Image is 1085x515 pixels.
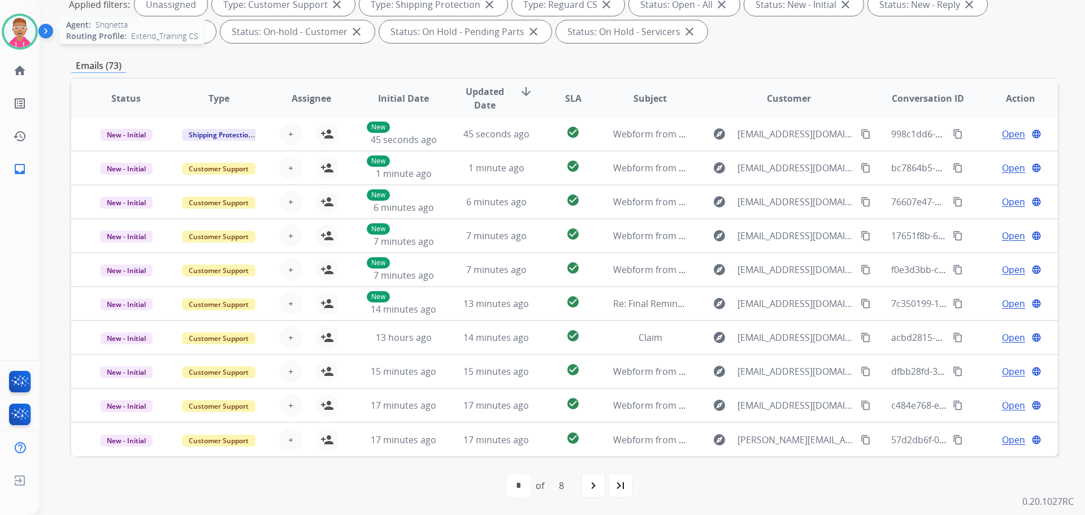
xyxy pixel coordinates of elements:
span: Re: Final Reminder! Send in your product to proceed with your claim [613,297,904,310]
mat-icon: check_circle [566,159,580,173]
mat-icon: list_alt [13,97,27,110]
mat-icon: explore [713,365,726,378]
mat-icon: explore [713,433,726,447]
mat-icon: close [527,25,540,38]
span: New - Initial [100,231,153,243]
span: Claim [639,331,662,344]
mat-icon: person_add [320,365,334,378]
mat-icon: person_add [320,331,334,344]
span: Webform from [EMAIL_ADDRESS][DOMAIN_NAME] on [DATE] [613,196,869,208]
span: + [288,229,293,243]
p: New [367,223,390,235]
span: Initial Date [378,92,429,105]
span: Webform from [EMAIL_ADDRESS][DOMAIN_NAME] on [DATE] [613,365,869,378]
span: + [288,365,293,378]
mat-icon: content_copy [953,332,963,343]
span: Webform from [EMAIL_ADDRESS][DOMAIN_NAME] on [DATE] [613,399,869,412]
mat-icon: person_add [320,127,334,141]
span: 6 minutes ago [374,201,434,214]
span: Customer Support [182,298,255,310]
mat-icon: content_copy [861,163,871,173]
mat-icon: check_circle [566,329,580,343]
button: + [280,123,302,145]
mat-icon: close [683,25,696,38]
mat-icon: last_page [614,479,627,492]
p: New [367,189,390,201]
span: 7c350199-1916-41ef-a211-a1509ac666a1 [891,297,1062,310]
p: New [367,291,390,302]
mat-icon: content_copy [953,265,963,275]
span: [PERSON_NAME][EMAIL_ADDRESS][PERSON_NAME][DOMAIN_NAME] [737,433,854,447]
mat-icon: check_circle [566,397,580,410]
span: bc7864b5-9d9d-4331-8fe5-9987a9218453 [891,162,1065,174]
span: + [288,331,293,344]
mat-icon: check_circle [566,363,580,376]
mat-icon: person_add [320,263,334,276]
span: Open [1002,263,1025,276]
mat-icon: content_copy [953,366,963,376]
span: 1 minute ago [468,162,524,174]
span: Assignee [292,92,331,105]
span: Shipping Protection [182,129,259,141]
span: [EMAIL_ADDRESS][DOMAIN_NAME] [737,365,854,378]
span: + [288,161,293,175]
mat-icon: explore [713,331,726,344]
span: Open [1002,127,1025,141]
span: New - Initial [100,332,153,344]
th: Action [965,79,1058,118]
mat-icon: content_copy [861,298,871,309]
mat-icon: person_add [320,161,334,175]
mat-icon: content_copy [953,298,963,309]
mat-icon: content_copy [953,231,963,241]
mat-icon: check_circle [566,261,580,275]
mat-icon: check_circle [566,125,580,139]
span: Customer Support [182,400,255,412]
span: [EMAIL_ADDRESS][DOMAIN_NAME] [737,229,854,243]
p: New [367,257,390,269]
span: [EMAIL_ADDRESS][DOMAIN_NAME] [737,127,854,141]
mat-icon: person_add [320,297,334,310]
span: 7 minutes ago [374,269,434,282]
mat-icon: close [350,25,363,38]
mat-icon: content_copy [861,231,871,241]
span: + [288,195,293,209]
mat-icon: language [1031,197,1041,207]
mat-icon: person_add [320,399,334,412]
mat-icon: explore [713,127,726,141]
span: Open [1002,229,1025,243]
span: 76607e47-40a1-4d7e-80ac-19237d28f0e5 [891,196,1064,208]
mat-icon: language [1031,435,1041,445]
span: dfbb28fd-35a9-4b68-b16d-aba414972d23 [891,365,1066,378]
span: 45 seconds ago [371,133,437,146]
span: 1 minute ago [376,167,432,180]
span: [EMAIL_ADDRESS][DOMAIN_NAME] [737,331,854,344]
span: New - Initial [100,435,153,447]
span: New - Initial [100,265,153,276]
mat-icon: language [1031,332,1041,343]
span: Customer Support [182,231,255,243]
mat-icon: content_copy [953,400,963,410]
span: 13 minutes ago [463,297,529,310]
mat-icon: content_copy [953,129,963,139]
span: Shqnetta [96,19,128,31]
button: + [280,157,302,179]
mat-icon: explore [713,161,726,175]
mat-icon: content_copy [861,400,871,410]
span: 17651f8b-6c67-4fa1-86e5-3ae88ad95bec [891,230,1061,242]
span: 17 minutes ago [463,434,529,446]
p: Emails (73) [71,59,126,73]
span: New - Initial [100,197,153,209]
span: 7 minutes ago [466,263,527,276]
span: Subject [633,92,667,105]
span: 17 minutes ago [463,399,529,412]
mat-icon: content_copy [861,197,871,207]
span: New - Initial [100,298,153,310]
mat-icon: content_copy [861,366,871,376]
span: Customer Support [182,332,255,344]
mat-icon: language [1031,129,1041,139]
span: Customer Support [182,265,255,276]
span: acbd2815-b0dd-43af-8376-300599d4d8be [891,331,1067,344]
span: [EMAIL_ADDRESS][DOMAIN_NAME] [737,297,854,310]
mat-icon: content_copy [861,129,871,139]
div: Status: On Hold - Pending Parts [379,20,552,43]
